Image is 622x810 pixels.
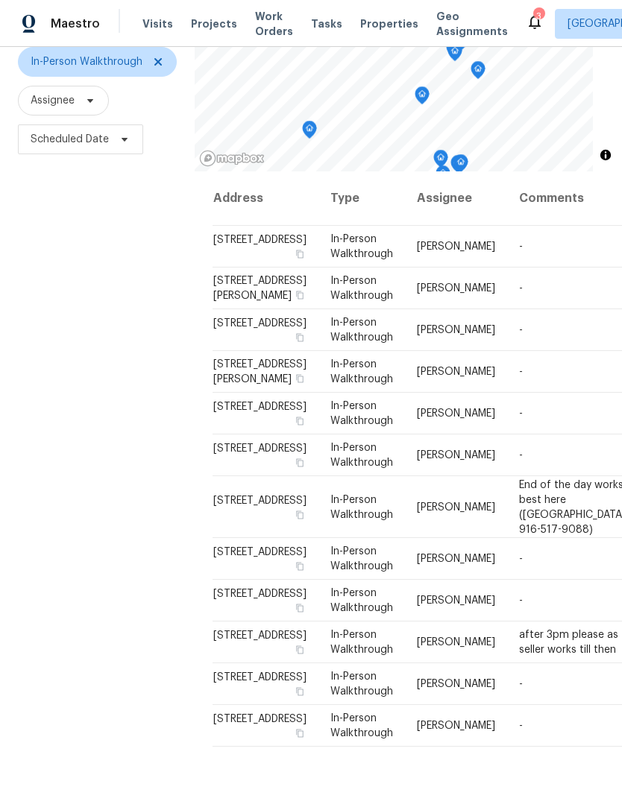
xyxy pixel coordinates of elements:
span: In-Person Walkthrough [330,630,393,655]
button: Copy Address [293,601,307,615]
button: Copy Address [293,414,307,428]
div: Map marker [302,121,317,144]
div: Map marker [433,150,448,173]
a: Mapbox homepage [199,150,265,167]
div: Map marker [436,165,450,189]
span: Toggle attribution [601,147,610,163]
span: [PERSON_NAME] [417,450,495,461]
span: [PERSON_NAME] [417,283,495,294]
span: [PERSON_NAME] [417,408,495,419]
span: - [519,408,523,419]
span: [PERSON_NAME] [417,241,495,252]
button: Copy Address [293,247,307,261]
span: Properties [360,16,418,31]
span: - [519,721,523,731]
span: Tasks [311,19,342,29]
button: Copy Address [293,456,307,469]
span: Geo Assignments [436,9,508,39]
span: [STREET_ADDRESS] [213,547,307,557]
span: [STREET_ADDRESS] [213,443,307,454]
span: - [519,241,523,252]
span: In-Person Walkthrough [330,671,393,697]
div: Map marker [446,39,461,63]
span: - [519,450,523,461]
span: [PERSON_NAME] [417,325,495,335]
span: - [519,679,523,689]
span: [STREET_ADDRESS] [213,589,307,599]
span: In-Person Walkthrough [330,588,393,613]
span: Work Orders [255,9,293,39]
span: Assignee [31,93,75,108]
span: [PERSON_NAME] [417,367,495,377]
div: Map marker [471,61,486,84]
div: Map marker [447,43,462,66]
span: [STREET_ADDRESS] [213,714,307,724]
th: Assignee [405,171,507,226]
span: In-Person Walkthrough [31,54,142,69]
span: [STREET_ADDRESS] [213,235,307,245]
span: - [519,554,523,564]
span: In-Person Walkthrough [330,234,393,259]
span: [PERSON_NAME] [417,721,495,731]
span: [STREET_ADDRESS] [213,672,307,683]
div: Map marker [450,155,465,178]
th: Address [213,171,318,226]
span: after 3pm please as seller works till then [519,630,618,655]
span: In-Person Walkthrough [330,276,393,301]
span: Visits [142,16,173,31]
button: Copy Address [293,372,307,385]
button: Copy Address [293,560,307,573]
span: In-Person Walkthrough [330,401,393,426]
div: Map marker [415,86,430,110]
div: Map marker [453,154,468,177]
span: In-Person Walkthrough [330,713,393,738]
button: Copy Address [293,507,307,521]
th: Type [318,171,405,226]
button: Toggle attribution [597,146,615,164]
span: - [519,595,523,606]
span: In-Person Walkthrough [330,494,393,519]
span: [STREET_ADDRESS] [213,630,307,641]
span: [STREET_ADDRESS] [213,402,307,412]
span: - [519,325,523,335]
span: [STREET_ADDRESS][PERSON_NAME] [213,276,307,301]
button: Copy Address [293,331,307,344]
span: - [519,367,523,377]
span: [PERSON_NAME] [417,637,495,648]
span: [PERSON_NAME] [417,501,495,512]
span: In-Person Walkthrough [330,317,393,343]
span: Scheduled Date [31,132,109,147]
span: In-Person Walkthrough [330,546,393,572]
span: [PERSON_NAME] [417,554,495,564]
span: - [519,283,523,294]
div: 3 [533,9,544,24]
span: [STREET_ADDRESS] [213,495,307,505]
span: [PERSON_NAME] [417,679,495,689]
span: In-Person Walkthrough [330,359,393,385]
span: [STREET_ADDRESS] [213,318,307,329]
span: [PERSON_NAME] [417,595,495,606]
span: [STREET_ADDRESS][PERSON_NAME] [213,359,307,385]
span: In-Person Walkthrough [330,443,393,468]
button: Copy Address [293,643,307,656]
button: Copy Address [293,288,307,302]
button: Copy Address [293,685,307,698]
span: Maestro [51,16,100,31]
button: Copy Address [293,727,307,740]
span: Projects [191,16,237,31]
